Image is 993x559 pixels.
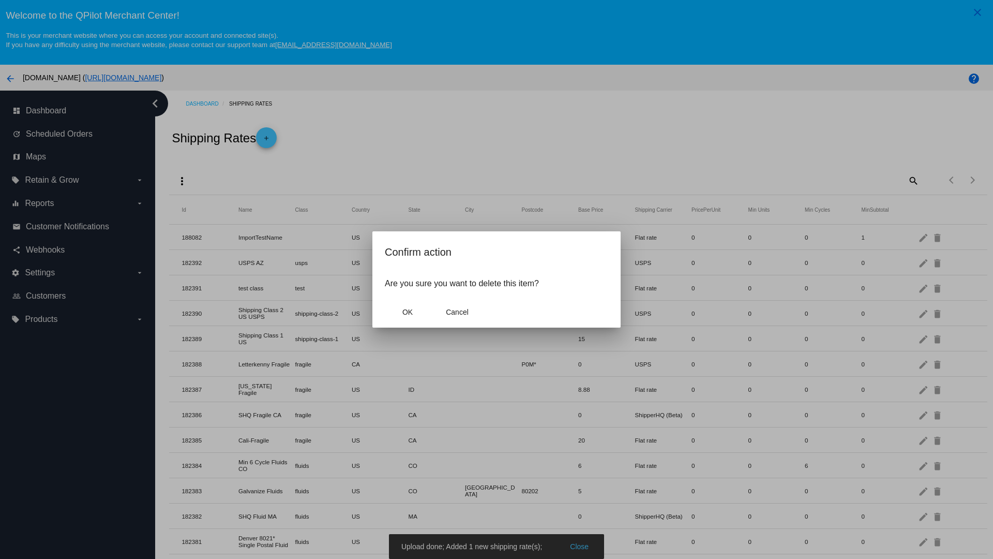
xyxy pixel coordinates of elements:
button: Close dialog [434,303,480,321]
button: Close dialog [385,303,430,321]
span: OK [402,308,413,316]
h2: Confirm action [385,244,608,260]
p: Are you sure you want to delete this item? [385,279,608,288]
span: Cancel [446,308,469,316]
